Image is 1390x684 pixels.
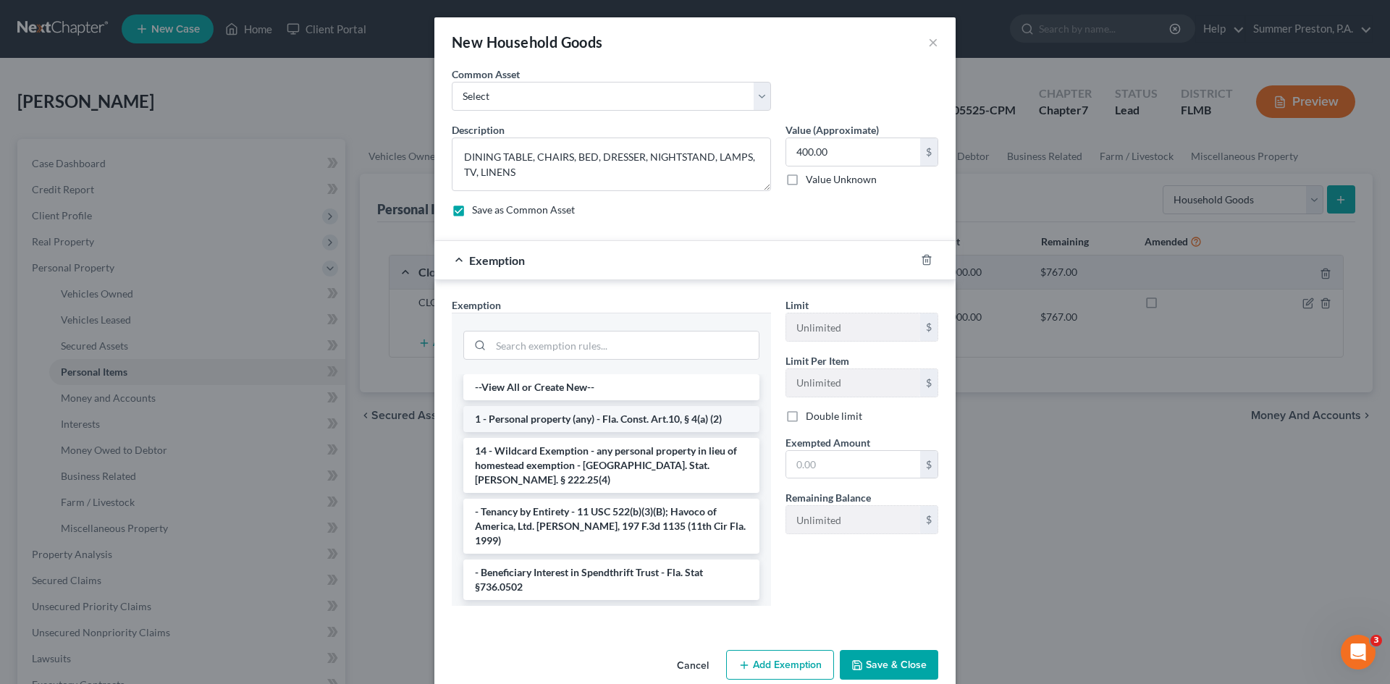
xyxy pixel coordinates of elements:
[786,138,920,166] input: 0.00
[452,299,501,311] span: Exemption
[920,451,938,478] div: $
[806,172,877,187] label: Value Unknown
[472,203,575,217] label: Save as Common Asset
[463,499,759,554] li: - Tenancy by Entirety - 11 USC 522(b)(3)(B); Havoco of America, Ltd. [PERSON_NAME], 197 F.3d 1135...
[1341,635,1376,670] iframe: Intercom live chat
[920,506,938,533] div: $
[786,369,920,397] input: --
[463,374,759,400] li: --View All or Create New--
[785,436,870,449] span: Exempted Amount
[452,32,603,52] div: New Household Goods
[452,67,520,82] label: Common Asset
[786,451,920,478] input: 0.00
[920,369,938,397] div: $
[726,650,834,680] button: Add Exemption
[928,33,938,51] button: ×
[452,124,505,136] span: Description
[469,253,525,267] span: Exemption
[785,299,809,311] span: Limit
[463,560,759,600] li: - Beneficiary Interest in Spendthrift Trust - Fla. Stat §736.0502
[920,138,938,166] div: $
[840,650,938,680] button: Save & Close
[463,406,759,432] li: 1 - Personal property (any) - Fla. Const. Art.10, § 4(a) (2)
[463,438,759,493] li: 14 - Wildcard Exemption - any personal property in lieu of homestead exemption - [GEOGRAPHIC_DATA...
[785,353,849,368] label: Limit Per Item
[491,332,759,359] input: Search exemption rules...
[785,122,879,138] label: Value (Approximate)
[665,651,720,680] button: Cancel
[785,490,871,505] label: Remaining Balance
[920,313,938,341] div: $
[806,409,862,423] label: Double limit
[1370,635,1382,646] span: 3
[786,313,920,341] input: --
[786,506,920,533] input: --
